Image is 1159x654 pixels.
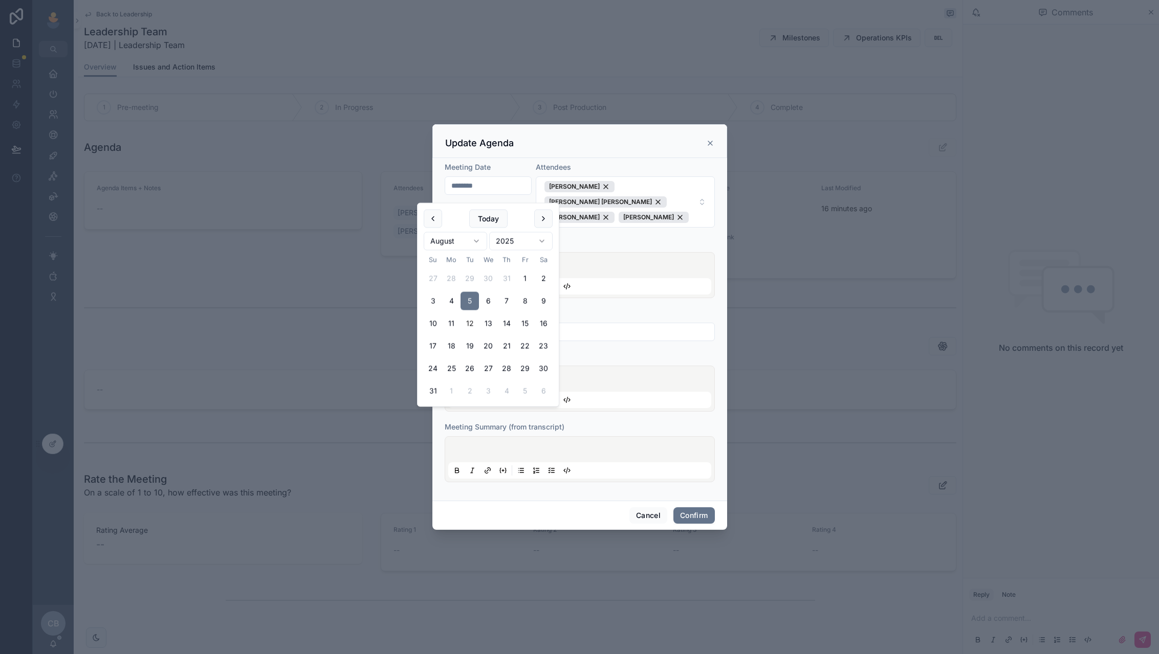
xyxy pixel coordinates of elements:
[497,314,516,333] button: Thursday, August 14th, 2025
[673,507,714,524] button: Confirm
[461,382,479,400] button: Tuesday, September 2nd, 2025
[424,292,442,310] button: Sunday, August 3rd, 2025
[497,269,516,288] button: Thursday, July 31st, 2025
[549,183,600,191] span: [PERSON_NAME]
[544,212,615,223] button: Unselect 56
[629,507,667,524] button: Cancel
[534,255,553,265] th: Saturday
[497,255,516,265] th: Thursday
[544,196,667,208] button: Unselect 69
[479,292,497,310] button: Wednesday, August 6th, 2025
[442,359,461,378] button: Monday, August 25th, 2025
[461,292,479,310] button: Tuesday, August 5th, 2025, selected
[534,269,553,288] button: Saturday, August 2nd, 2025
[623,213,674,221] span: [PERSON_NAME]
[619,212,689,223] button: Unselect 28
[445,163,491,171] span: Meeting Date
[442,314,461,333] button: Monday, August 11th, 2025
[516,255,534,265] th: Friday
[445,422,564,431] span: Meeting Summary (from transcript)
[497,382,516,400] button: Thursday, September 4th, 2025
[424,359,442,378] button: Sunday, August 24th, 2025
[536,163,571,171] span: Attendees
[424,255,442,265] th: Sunday
[479,255,497,265] th: Wednesday
[516,382,534,400] button: Friday, September 5th, 2025
[442,269,461,288] button: Monday, July 28th, 2025
[549,198,652,206] span: [PERSON_NAME] [PERSON_NAME]
[461,255,479,265] th: Tuesday
[479,269,497,288] button: Wednesday, July 30th, 2025
[442,292,461,310] button: Monday, August 4th, 2025
[424,255,553,400] table: August 2025
[479,382,497,400] button: Wednesday, September 3rd, 2025
[544,181,615,192] button: Unselect 992
[424,382,442,400] button: Sunday, August 31st, 2025
[549,213,600,221] span: [PERSON_NAME]
[469,210,508,228] button: Today
[516,314,534,333] button: Friday, August 15th, 2025
[516,359,534,378] button: Friday, August 29th, 2025
[479,359,497,378] button: Wednesday, August 27th, 2025
[424,337,442,355] button: Sunday, August 17th, 2025
[534,314,553,333] button: Saturday, August 16th, 2025
[445,137,514,149] h3: Update Agenda
[461,337,479,355] button: Tuesday, August 19th, 2025
[424,269,442,288] button: Sunday, July 27th, 2025
[534,359,553,378] button: Saturday, August 30th, 2025
[536,176,714,228] button: Select Button
[442,337,461,355] button: Monday, August 18th, 2025
[461,314,479,333] button: Today, Tuesday, August 12th, 2025
[442,382,461,400] button: Monday, September 1st, 2025
[516,292,534,310] button: Friday, August 8th, 2025
[497,359,516,378] button: Thursday, August 28th, 2025
[461,269,479,288] button: Tuesday, July 29th, 2025
[479,314,497,333] button: Wednesday, August 13th, 2025
[497,337,516,355] button: Thursday, August 21st, 2025
[461,359,479,378] button: Tuesday, August 26th, 2025
[516,269,534,288] button: Friday, August 1st, 2025
[424,314,442,333] button: Sunday, August 10th, 2025
[442,255,461,265] th: Monday
[534,292,553,310] button: Saturday, August 9th, 2025
[534,382,553,400] button: Saturday, September 6th, 2025
[479,337,497,355] button: Wednesday, August 20th, 2025
[497,292,516,310] button: Thursday, August 7th, 2025
[534,337,553,355] button: Saturday, August 23rd, 2025
[516,337,534,355] button: Friday, August 22nd, 2025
